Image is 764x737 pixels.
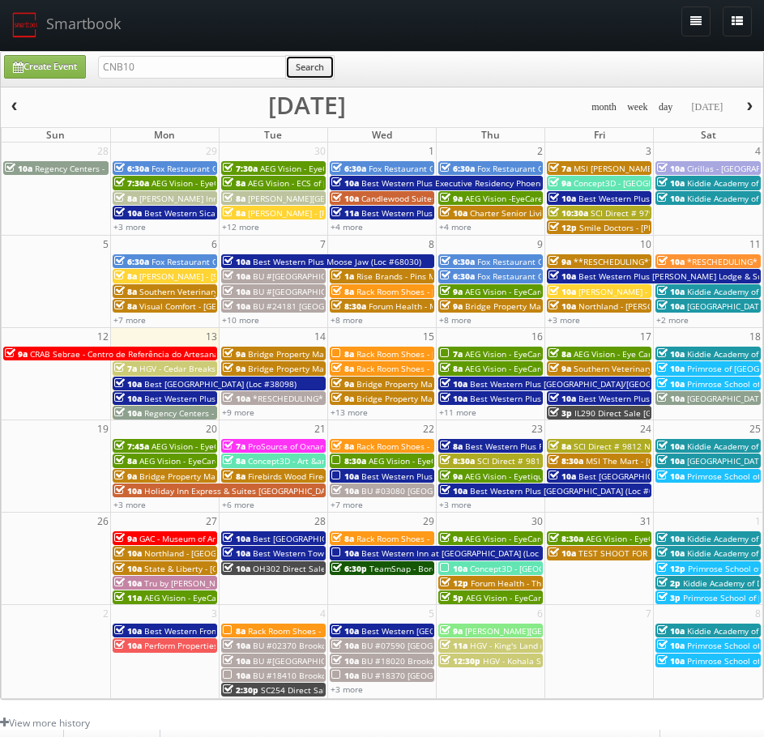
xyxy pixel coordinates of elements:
button: week [621,97,654,117]
span: 10a [331,640,359,651]
span: 7:30a [114,177,149,189]
span: 10a [548,193,576,204]
span: HGV - Cedar Breaks [139,363,216,374]
span: CRAB Sebrae - Centro de Referência do Artesanato Brasileiro [30,348,267,360]
button: Search [285,55,335,79]
span: 11a [114,592,142,603]
span: 6:30a [440,163,475,174]
span: 8a [440,363,463,374]
span: AEG Vision - EyeCare Specialties of [US_STATE] – Marin Eye Care Optometry [466,592,759,603]
span: 10a [657,547,685,559]
span: Rack Room Shoes - 1090 Olinda Center [356,363,508,374]
span: 13 [204,328,219,345]
span: Tue [264,128,282,142]
span: 8a [331,363,354,374]
span: Best Western Plus [GEOGRAPHIC_DATA]/[GEOGRAPHIC_DATA] (Loc #48176) [470,378,758,390]
span: *RESCHEDULING* BU #00946 Brookdale Skyline [253,393,442,404]
span: Best Western Plus Executive Residency Phoenix [GEOGRAPHIC_DATA] (Loc #03167) [361,177,681,189]
span: 6:30a [440,256,475,267]
span: BU #18020 Brookdale Destin [361,655,475,667]
a: +3 more [113,221,146,232]
span: [PERSON_NAME] Inn and Suites [PERSON_NAME] [139,193,328,204]
span: OH302 Direct Sale Quality Inn & Suites [GEOGRAPHIC_DATA] - [GEOGRAPHIC_DATA] [253,563,574,574]
span: 12 [96,328,110,345]
span: 11a [331,207,359,219]
a: Create Event [4,55,86,79]
span: Tru by [PERSON_NAME] Goodlettsville [GEOGRAPHIC_DATA] [144,577,373,589]
a: +8 more [439,314,472,326]
span: 7:45a [114,441,149,452]
span: BU #[GEOGRAPHIC_DATA] [253,655,352,667]
span: Rack Room Shoes - 1255 Cross Roads Shopping Center [356,441,568,452]
span: 11 [748,236,762,253]
span: Fri [594,128,605,142]
span: SCI Direct # 9795 Neptune Society of Chico [591,207,759,219]
span: Rack Room Shoes - [STREET_ADDRESS] [356,286,505,297]
span: 10a [114,207,142,219]
span: Rack Room Shoes - [STREET_ADDRESS][PERSON_NAME] [356,348,569,360]
span: 7a [548,163,571,174]
span: AEG Vision - EyeCare Specialties of [US_STATE] – Eyeworks of San Mateo Optometry [369,455,694,466]
span: 10a [657,193,685,204]
span: Bridge Property Management - [GEOGRAPHIC_DATA] at [GEOGRAPHIC_DATA] [139,471,434,482]
span: Rack Room Shoes - 1080 Oneonta Marketplace [248,625,430,637]
span: 10a [114,407,142,419]
span: TeamSnap - Border Youth Athletic Association [369,563,549,574]
span: Best Western Frontier Motel (Loc #05052) [144,625,308,637]
span: 10:30a [548,207,588,219]
span: Regency Centers - [GEOGRAPHIC_DATA] - 80043 [144,407,327,419]
span: 10 [638,236,653,253]
span: 29 [204,143,219,160]
span: 10a [114,485,142,496]
span: 10a [440,563,467,574]
span: Best [GEOGRAPHIC_DATA] (Loc #38098) [144,378,297,390]
span: 10a [657,455,685,466]
a: +7 more [113,314,146,326]
span: 5 [101,236,110,253]
span: AEG Vision - EyeCare Specialties of [US_STATE] – [PERSON_NAME] EyeCare [465,348,753,360]
span: 10a [657,471,685,482]
span: 10a [657,393,685,404]
span: 7a [440,348,463,360]
span: [PERSON_NAME] - [PERSON_NAME] Store [578,286,737,297]
span: 10a [657,533,685,544]
span: Best Western Inn at [GEOGRAPHIC_DATA] (Loc #62027) [361,547,574,559]
a: +9 more [222,407,254,418]
span: Bridge Property Management - Haven at [GEOGRAPHIC_DATA] [356,393,597,404]
span: 9a [223,363,245,374]
span: 7:30a [223,163,258,174]
span: 9 [536,236,544,253]
span: 8a [331,348,354,360]
span: ProSource of Oxnard [248,441,328,452]
span: 2 [536,143,544,160]
span: 10a [548,300,576,312]
span: Candlewood Suites [GEOGRAPHIC_DATA] [GEOGRAPHIC_DATA] [361,193,600,204]
a: +11 more [439,407,476,418]
span: 10a [440,378,467,390]
span: 8a [331,441,354,452]
input: Search for Events [98,56,286,79]
span: Best Western Plus [GEOGRAPHIC_DATA] (Loc #35038) [361,207,567,219]
span: 10a [657,625,685,637]
span: Regency Centers - [GEOGRAPHIC_DATA] (63020) [35,163,218,174]
span: 9a [440,193,463,204]
span: 12p [440,577,468,589]
span: Fox Restaurant Concepts - Culinary Dropout - [GEOGRAPHIC_DATA] [152,163,408,174]
a: +3 more [439,499,472,510]
button: [DATE] [685,97,728,117]
span: 10a [223,655,250,667]
span: Forum Health - Modesto Clinic [369,300,487,312]
span: AEG Vision - EyeCare Specialties of [US_STATE] – Family Vision Care Center [139,455,429,466]
span: 8a [223,455,245,466]
span: 10a [223,670,250,681]
span: Best Western Plus Bellingham (Loc #48188) [144,393,315,404]
span: 1 [427,143,436,160]
span: 6:30a [114,163,149,174]
span: 8a [114,455,137,466]
span: Bridge Property Management - Veranda at [GEOGRAPHIC_DATA] [465,300,713,312]
span: SCI Direct # 9815 Neptune Society of [GEOGRAPHIC_DATA] [477,455,704,466]
span: 12p [548,222,577,233]
span: Wed [372,128,392,142]
span: 8 [427,236,436,253]
a: +8 more [331,314,363,326]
